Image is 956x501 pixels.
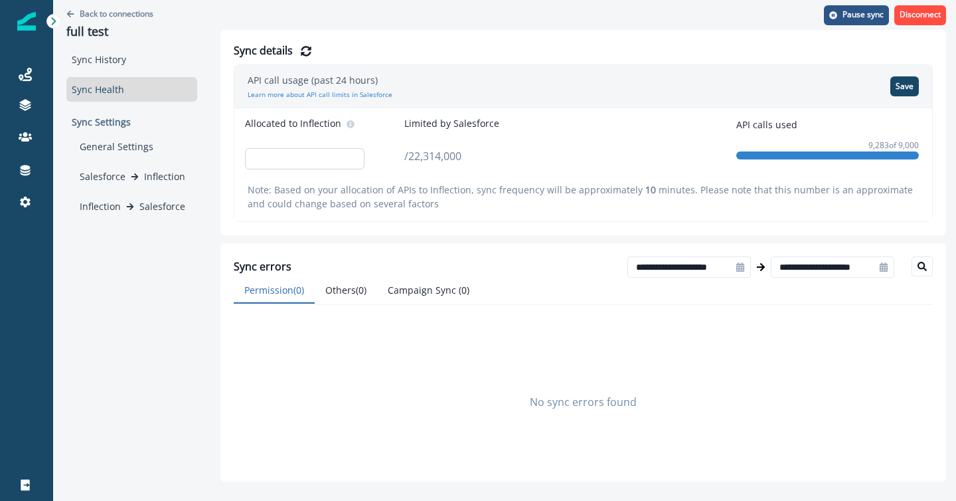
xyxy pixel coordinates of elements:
p: full test [66,25,197,39]
div: Sync Health [66,77,197,102]
p: Note: Based on your allocation of APIs to Inflection, sync frequency will be approximately minute... [248,183,919,211]
p: Salesforce [139,199,185,213]
button: Refresh Details [298,43,314,59]
p: Back to connections [80,8,153,19]
button: Go back [66,8,153,19]
button: Others ( 0 ) [315,278,377,304]
p: Sync Settings [66,110,197,134]
p: Inflection [80,199,121,213]
p: Limited by Salesforce [404,116,499,130]
div: Sync History [66,47,197,72]
p: Pause sync [842,10,884,19]
a: Learn more about API call limits in Salesforce [248,90,392,100]
p: API call usage (past 24 hours) [248,73,392,87]
h2: Sync details [234,45,293,57]
div: No sync errors found [234,336,933,468]
p: 9,283 of 9,000 [868,140,919,151]
p: / 22,314,000 [404,148,461,169]
div: General Settings [74,134,197,159]
p: API calls used [736,118,797,132]
button: Disconnect [894,5,946,25]
p: Salesforce [80,169,125,183]
p: Allocated to Inflection [245,116,341,130]
button: Search [912,256,933,276]
button: Permission ( 0 ) [234,278,315,304]
p: Inflection [144,169,185,183]
h2: Sync errors [234,260,291,273]
p: Disconnect [900,10,941,19]
button: Pause sync [824,5,889,25]
span: 10 [645,183,656,196]
img: Inflection [17,12,36,31]
button: Save [890,76,919,96]
button: Campaign Sync ( 0 ) [377,278,480,304]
